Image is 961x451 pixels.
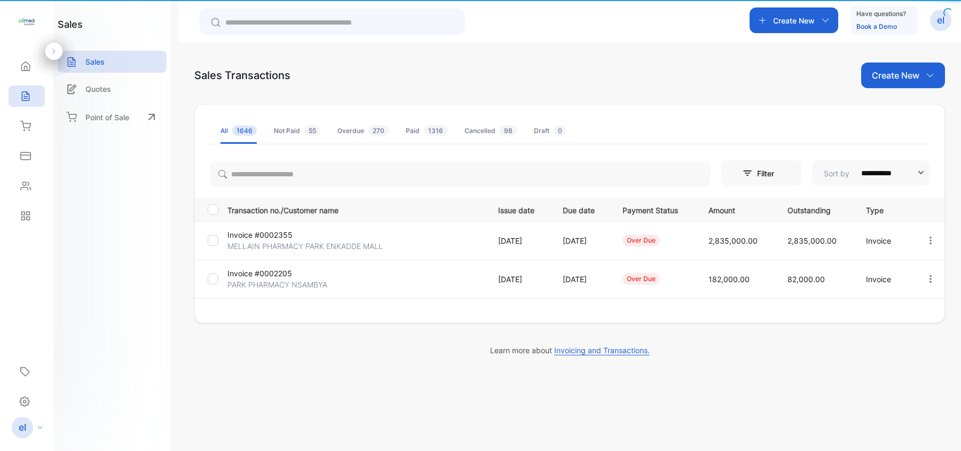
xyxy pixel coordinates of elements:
p: Invoice #0002355 [227,229,313,240]
a: Point of Sale [58,105,167,129]
p: Due date [563,203,601,216]
div: Overdue [337,126,389,136]
span: 98 [500,126,517,136]
button: Create New [750,7,838,33]
div: Sales Transactions [194,67,290,83]
div: Paid [406,126,447,136]
span: 55 [304,126,320,136]
p: Invoice [866,274,903,285]
div: Cancelled [464,126,517,136]
span: 270 [368,126,389,136]
p: [DATE] [498,235,541,246]
h1: sales [58,17,83,32]
p: Transaction no./Customer name [227,203,485,216]
p: Payment Status [623,203,687,216]
span: 1316 [424,126,447,136]
div: over due [623,235,660,246]
p: [DATE] [563,274,601,285]
iframe: LiveChat chat widget [916,406,961,451]
p: MELLAIN PHARMACY PARK ENKADDE MALL [227,240,383,252]
p: el [19,421,26,434]
div: Draft [534,126,566,136]
p: Quotes [85,83,111,95]
a: Sales [58,51,167,73]
p: PARK PHARMACY NSAMBYA [227,279,327,290]
p: [DATE] [563,235,601,246]
span: 1646 [232,126,257,136]
button: Sort by [812,160,930,186]
p: Create New [773,15,815,26]
p: Amount [708,203,766,216]
div: over due [623,273,660,285]
span: Invoicing and Transactions. [554,346,650,355]
span: 2,835,000.00 [787,236,837,245]
div: All [220,126,257,136]
p: Invoice #0002205 [227,268,313,279]
p: Type [866,203,903,216]
p: Sort by [824,168,849,179]
button: Create New [861,63,945,88]
p: Sales [85,56,105,67]
span: 0 [554,126,566,136]
p: [DATE] [498,274,541,285]
a: Quotes [58,78,167,100]
p: Have questions? [856,9,906,19]
p: el [937,13,944,27]
span: 2,835,000.00 [708,236,758,245]
p: Issue date [498,203,541,216]
p: Invoice [866,235,903,246]
p: Point of Sale [85,112,129,123]
p: Create New [872,69,919,82]
span: 82,000.00 [787,275,825,284]
div: Not Paid [274,126,320,136]
p: Outstanding [787,203,845,216]
button: el [930,7,951,33]
p: Learn more about [194,345,945,356]
img: logo [19,14,35,30]
span: 182,000.00 [708,275,750,284]
a: Book a Demo [856,22,897,30]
